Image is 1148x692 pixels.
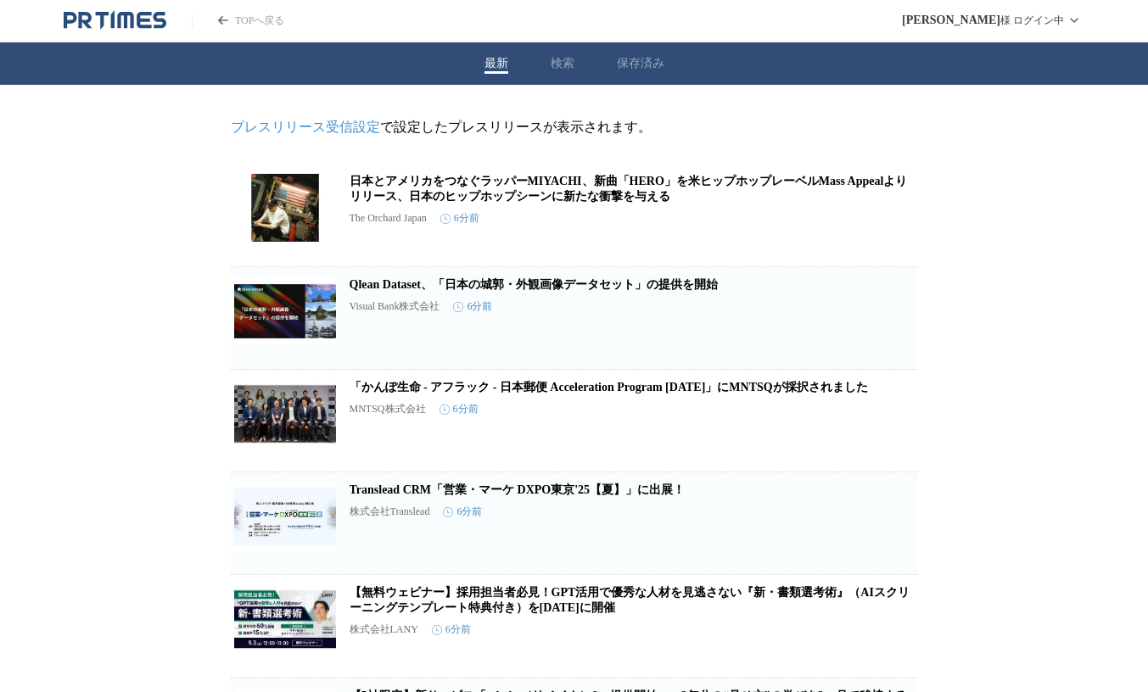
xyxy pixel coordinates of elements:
button: 最新 [484,56,508,71]
a: Qlean Dataset、「日本の城郭・外観画像データセット」の提供を開始 [350,278,718,291]
a: PR TIMESのトップページはこちら [64,10,166,31]
button: 保存済み [617,56,664,71]
img: 日本とアメリカをつなぐラッパーMIYACHI、新曲「HERO」を米ヒップホップレーベルMass Appealよりリリース、日本のヒップホップシーンに新たな衝撃を与える [234,174,336,242]
time: 6分前 [432,622,471,637]
time: 6分前 [453,299,492,314]
span: [PERSON_NAME] [902,14,1000,27]
time: 6分前 [440,402,479,416]
img: Translead CRM「営業・マーケ DXPO東京'25【夏】」に出展！ [234,483,336,550]
p: で設定したプレスリリースが表示されます。 [231,119,918,137]
time: 6分前 [443,505,482,519]
a: プレスリリース受信設定 [231,120,380,134]
a: Translead CRM「営業・マーケ DXPO東京'25【夏】」に出展！ [350,483,686,496]
p: Visual Bank株式会社 [350,299,440,314]
p: 株式会社LANY [350,622,418,637]
p: The Orchard Japan [350,212,427,225]
img: Qlean Dataset、「日本の城郭・外観画像データセット」の提供を開始 [234,277,336,345]
a: PR TIMESのトップページはこちら [192,14,284,28]
button: 検索 [551,56,574,71]
a: 【無料ウェビナー】採用担当者必見！GPT活用で優秀な人材を見逃さない『新・書類選考術』（AIスクリーニングテンプレート特典付き）を[DATE]に開催 [350,586,910,614]
p: 株式会社Translead [350,505,430,519]
time: 6分前 [440,211,479,226]
img: 「かんぽ生命 - アフラック - 日本郵便 Acceleration Program 2025」にMNTSQが採択されました [234,380,336,448]
a: 「かんぽ生命 - アフラック - 日本郵便 Acceleration Program [DATE]」にMNTSQが採択されました [350,381,868,393]
img: 【無料ウェビナー】採用担当者必見！GPT活用で優秀な人材を見逃さない『新・書類選考術』（AIスクリーニングテンプレート特典付き）を9/3(水)に開催 [234,585,336,653]
a: 日本とアメリカをつなぐラッパーMIYACHI、新曲「HERO」を米ヒップホップレーベルMass Appealよりリリース、日本のヒップホップシーンに新たな衝撃を与える [350,175,908,203]
p: MNTSQ株式会社 [350,402,426,416]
